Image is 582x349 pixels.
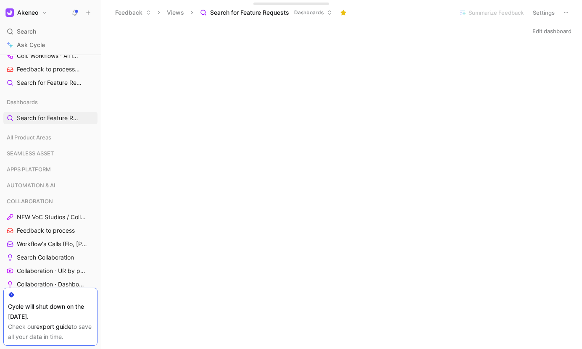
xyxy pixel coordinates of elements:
[3,39,97,51] a: Ask Cycle
[8,322,93,342] div: Check our to save all your data in time.
[456,7,527,18] button: Summarize Feedback
[111,6,155,19] button: Feedback
[17,267,87,275] span: Collaboration · UR by project
[17,253,74,262] span: Search Collaboration
[3,278,97,291] a: Collaboration · Dashboard
[3,224,97,237] a: Feedback to process
[3,25,97,38] div: Search
[17,79,83,87] span: Search for Feature Requests
[3,147,97,160] div: SEAMLESS ASSET
[17,26,36,37] span: Search
[529,7,558,18] button: Settings
[196,6,336,19] button: Search for Feature RequestsDashboards
[3,195,97,344] div: COLLABORATIONNEW VoC Studios / CollaborationFeedback to processWorkflow's Calls (Flo, [PERSON_NAM...
[17,65,82,74] span: Feedback to process
[163,6,188,19] button: Views
[3,131,97,144] div: All Product Areas
[7,181,55,189] span: AUTOMATION & AI
[3,195,97,207] div: COLLABORATION
[3,179,97,192] div: AUTOMATION & AI
[7,149,54,157] span: SEAMLESS ASSET
[17,213,87,221] span: NEW VoC Studios / Collaboration
[7,133,51,142] span: All Product Areas
[5,8,14,17] img: Akeneo
[3,96,97,124] div: DashboardsSearch for Feature Requests
[3,131,97,146] div: All Product Areas
[3,163,97,178] div: APPS PLATFORM
[3,163,97,176] div: APPS PLATFORM
[17,226,75,235] span: Feedback to process
[17,52,83,60] span: Coll. Workflows · All IMs
[3,238,97,250] a: Workflow's Calls (Flo, [PERSON_NAME], [PERSON_NAME])
[17,280,86,289] span: Collaboration · Dashboard
[529,25,575,37] button: Edit dashboard
[7,98,38,106] span: Dashboards
[3,96,97,108] div: Dashboards
[7,197,53,205] span: COLLABORATION
[7,165,51,173] span: APPS PLATFORM
[3,76,97,89] a: Search for Feature Requests
[17,9,38,16] h1: Akeneo
[36,323,71,330] a: export guide
[8,302,93,322] div: Cycle will shut down on the [DATE].
[3,50,97,62] a: Coll. Workflows · All IMs
[3,112,97,124] a: Search for Feature Requests
[3,63,97,76] a: Feedback to processCOLLABORATION
[210,8,289,17] span: Search for Feature Requests
[3,179,97,194] div: AUTOMATION & AI
[3,7,49,18] button: AkeneoAkeneo
[17,40,45,50] span: Ask Cycle
[3,211,97,223] a: NEW VoC Studios / Collaboration
[17,240,90,248] span: Workflow's Calls (Flo, [PERSON_NAME], [PERSON_NAME])
[3,251,97,264] a: Search Collaboration
[3,265,97,277] a: Collaboration · UR by project
[3,147,97,162] div: SEAMLESS ASSET
[294,8,324,17] span: Dashboards
[17,114,79,122] span: Search for Feature Requests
